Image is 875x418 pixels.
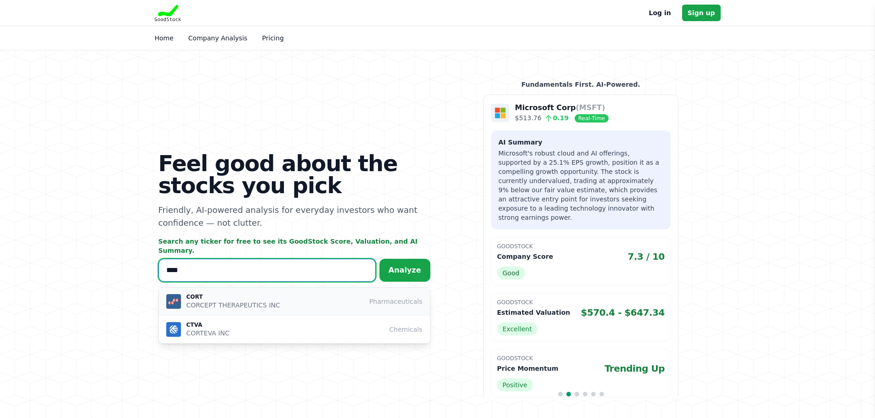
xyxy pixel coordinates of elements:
[389,266,421,274] span: Analyze
[186,293,280,301] p: CORT
[158,237,430,255] p: Search any ticker for free to see its GoodStock Score, Valuation, and AI Summary.
[186,301,280,310] p: CORCEPT THERAPEUTICS INC
[497,299,665,306] p: GoodStock
[497,308,570,317] p: Estimated Valuation
[491,104,509,122] img: Company Logo
[649,7,671,18] a: Log in
[497,379,533,391] span: Positive
[483,95,678,409] a: Company Logo Microsoft Corp(MSFT) $513.76 0.19 Real-Time AI Summary Microsoft's robust cloud and ...
[566,392,571,396] span: Go to slide 2
[369,297,423,306] span: Pharmaceuticals
[186,329,230,338] p: CORTEVA INC
[158,204,430,229] p: Friendly, AI-powered analysis for everyday investors who want confidence — not clutter.
[497,355,665,362] p: GoodStock
[497,323,537,335] span: Excellent
[262,34,284,42] a: Pricing
[599,392,604,396] span: Go to slide 6
[628,250,665,263] span: 7.3 / 10
[497,364,558,373] p: Price Momentum
[186,321,230,329] p: CTVA
[155,34,174,42] a: Home
[515,113,609,123] p: $513.76
[379,259,430,282] button: Analyze
[497,267,525,279] span: Good
[158,152,430,196] h1: Feel good about the stocks you pick
[498,138,663,147] h3: AI Summary
[159,316,430,343] button: CTVA CTVA CORTEVA INC Chemicals
[515,102,609,113] p: Microsoft Corp
[542,114,569,122] span: 0.19
[576,103,605,112] span: (MSFT)
[166,294,181,309] img: CORT
[558,392,563,396] span: Go to slide 1
[591,392,596,396] span: Go to slide 5
[159,288,430,316] button: CORT CORT CORCEPT THERAPEUTICS INC Pharmaceuticals
[581,306,665,319] span: $570.4 - $647.34
[483,95,678,409] div: 2 / 6
[497,252,553,261] p: Company Score
[583,392,587,396] span: Go to slide 4
[188,34,248,42] a: Company Analysis
[575,392,579,396] span: Go to slide 3
[497,243,665,250] p: GoodStock
[682,5,721,21] a: Sign up
[498,149,663,222] p: Microsoft's robust cloud and AI offerings, supported by a 25.1% EPS growth, position it as a comp...
[604,362,665,375] span: Trending Up
[166,322,181,337] img: CTVA
[483,80,678,89] p: Fundamentals First. AI-Powered.
[575,114,609,123] span: Real-Time
[389,325,422,334] span: Chemicals
[155,5,181,21] img: Goodstock Logo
